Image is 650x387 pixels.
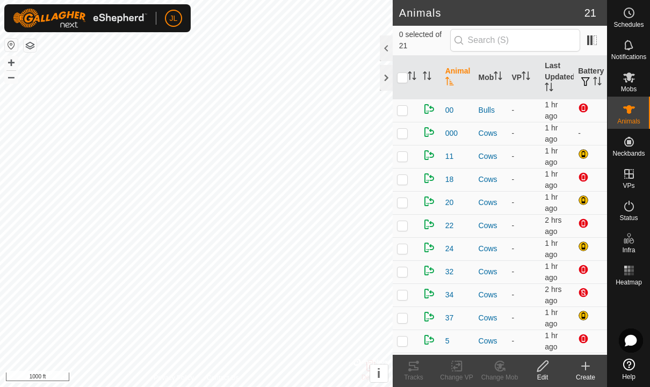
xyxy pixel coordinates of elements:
[619,215,638,221] span: Status
[479,312,503,324] div: Cows
[370,364,388,382] button: i
[545,354,558,374] span: 22 Aug 2025 at 6:35 pm
[5,70,18,83] button: –
[545,170,558,189] span: 22 Aug 2025 at 6:35 pm
[423,218,436,231] img: returning on
[445,312,454,324] span: 37
[545,193,558,213] span: 22 Aug 2025 at 6:35 pm
[408,73,416,82] p-sorticon: Activate to sort
[545,308,558,328] span: 22 Aug 2025 at 6:35 pm
[445,335,450,347] span: 5
[545,123,558,143] span: 22 Aug 2025 at 6:35 pm
[494,73,502,82] p-sorticon: Activate to sort
[623,182,634,189] span: VPs
[170,13,178,24] span: JL
[377,366,381,381] span: i
[479,220,503,231] div: Cows
[621,86,637,92] span: Mobs
[423,73,431,82] p-sorticon: Activate to sort
[611,54,646,60] span: Notifications
[24,39,37,52] button: Map Layers
[423,172,436,185] img: returning on
[511,267,514,276] app-display-virtual-paddock-transition: -
[574,56,607,99] th: Battery
[511,106,514,114] app-display-virtual-paddock-transition: -
[479,266,503,278] div: Cows
[511,290,514,299] app-display-virtual-paddock-transition: -
[593,78,602,87] p-sorticon: Activate to sort
[511,221,514,230] app-display-virtual-paddock-transition: -
[479,105,503,116] div: Bulls
[399,29,450,52] span: 0 selected of 21
[616,279,642,286] span: Heatmap
[479,128,503,139] div: Cows
[540,56,574,99] th: Last Updated
[608,354,650,384] a: Help
[545,239,558,259] span: 22 Aug 2025 at 6:35 pm
[441,56,474,99] th: Animal
[445,105,454,116] span: 00
[545,216,561,236] span: 22 Aug 2025 at 6:05 pm
[612,150,645,157] span: Neckbands
[511,337,514,345] app-display-virtual-paddock-transition: -
[545,84,553,93] p-sorticon: Activate to sort
[5,39,18,52] button: Reset Map
[450,29,580,52] input: Search (S)
[564,373,607,382] div: Create
[478,373,521,382] div: Change Mob
[5,56,18,69] button: +
[207,373,239,383] a: Contact Us
[154,373,194,383] a: Privacy Policy
[392,373,435,382] div: Tracks
[435,373,478,382] div: Change VP
[13,9,147,28] img: Gallagher Logo
[423,310,436,323] img: returning on
[545,331,558,351] span: 22 Aug 2025 at 6:35 pm
[445,220,454,231] span: 22
[423,287,436,300] img: returning on
[511,129,514,137] app-display-virtual-paddock-transition: -
[423,126,436,138] img: returning on
[479,289,503,301] div: Cows
[445,289,454,301] span: 34
[511,175,514,184] app-display-virtual-paddock-transition: -
[617,118,640,125] span: Animals
[445,266,454,278] span: 32
[479,151,503,162] div: Cows
[445,128,458,139] span: 000
[545,147,558,166] span: 22 Aug 2025 at 6:35 pm
[423,149,436,162] img: returning on
[445,174,454,185] span: 18
[507,56,540,99] th: VP
[399,6,584,19] h2: Animals
[545,262,558,282] span: 22 Aug 2025 at 6:35 pm
[479,174,503,185] div: Cows
[479,335,503,347] div: Cows
[423,333,436,346] img: returning on
[511,152,514,160] app-display-virtual-paddock-transition: -
[511,198,514,207] app-display-virtual-paddock-transition: -
[522,73,530,82] p-sorticon: Activate to sort
[445,151,454,162] span: 11
[584,5,596,21] span: 21
[445,197,454,208] span: 20
[423,103,436,115] img: returning on
[474,56,508,99] th: Mob
[479,197,503,208] div: Cows
[574,122,607,145] td: -
[521,373,564,382] div: Edit
[511,313,514,322] app-display-virtual-paddock-transition: -
[622,374,635,380] span: Help
[445,243,454,254] span: 24
[423,264,436,277] img: returning on
[423,195,436,208] img: returning on
[545,285,561,305] span: 22 Aug 2025 at 6:05 pm
[613,21,644,28] span: Schedules
[511,244,514,253] app-display-virtual-paddock-transition: -
[622,247,635,253] span: Infra
[479,243,503,254] div: Cows
[445,78,454,87] p-sorticon: Activate to sort
[545,100,558,120] span: 22 Aug 2025 at 6:35 pm
[423,241,436,254] img: returning on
